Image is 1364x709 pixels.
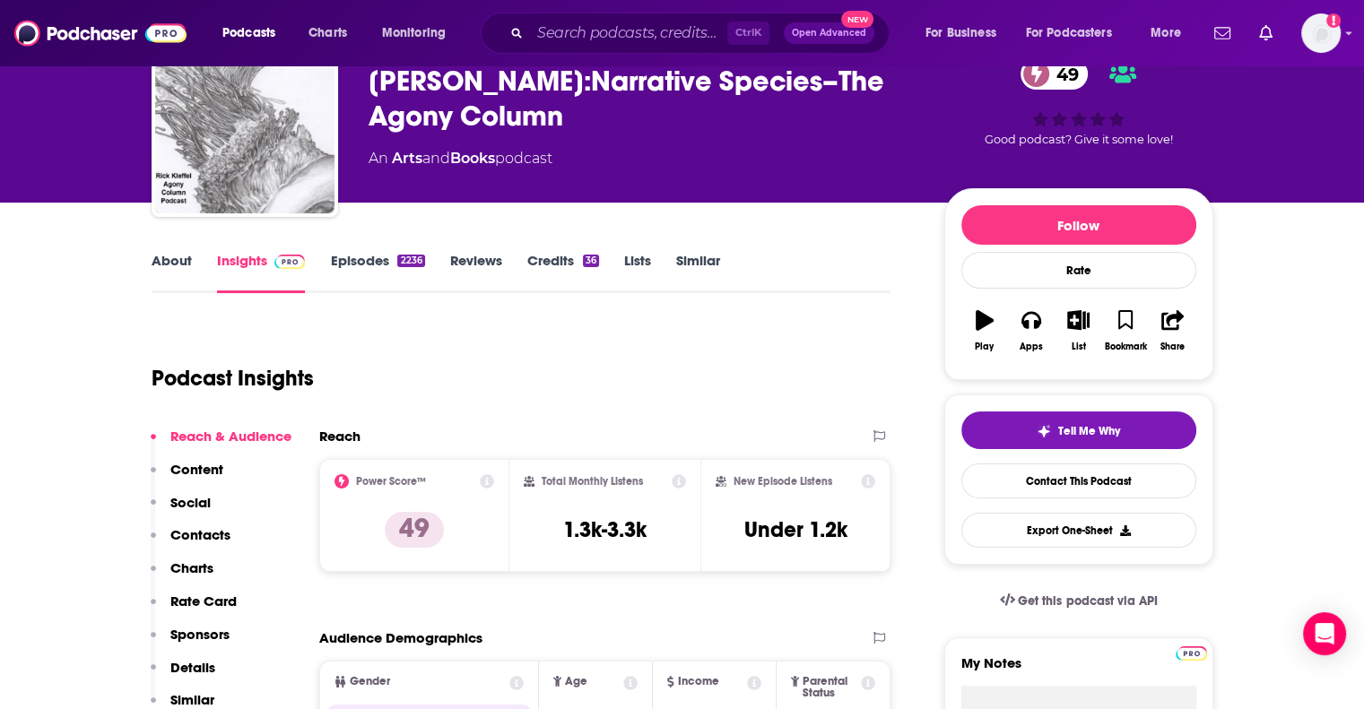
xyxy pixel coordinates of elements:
[210,19,299,48] button: open menu
[385,512,444,548] p: 49
[583,255,599,267] div: 36
[151,494,211,527] button: Social
[1038,58,1088,90] span: 49
[151,592,237,626] button: Rate Card
[744,516,847,543] h3: Under 1.2k
[217,252,306,293] a: InsightsPodchaser Pro
[803,676,858,699] span: Parental Status
[369,19,469,48] button: open menu
[1160,342,1185,352] div: Share
[319,428,361,445] h2: Reach
[369,148,552,169] div: An podcast
[151,428,291,461] button: Reach & Audience
[961,411,1196,449] button: tell me why sparkleTell Me Why
[1072,342,1086,352] div: List
[1303,612,1346,655] div: Open Intercom Messenger
[1026,21,1112,46] span: For Podcasters
[624,252,651,293] a: Lists
[563,516,647,543] h3: 1.3k-3.3k
[1326,13,1341,28] svg: Add a profile image
[1058,424,1120,438] span: Tell Me Why
[170,526,230,543] p: Contacts
[961,463,1196,498] a: Contact This Podcast
[1104,342,1146,352] div: Bookmark
[297,19,358,48] a: Charts
[944,47,1213,158] div: 49Good podcast? Give it some love!
[170,494,211,511] p: Social
[450,150,495,167] a: Books
[222,21,275,46] span: Podcasts
[961,205,1196,245] button: Follow
[792,29,866,38] span: Open Advanced
[170,659,215,676] p: Details
[961,298,1008,363] button: Play
[530,19,727,48] input: Search podcasts, credits, & more...
[676,252,720,293] a: Similar
[170,559,213,576] p: Charts
[170,691,214,708] p: Similar
[155,34,334,213] img: Rick Kleffel:Narrative Species–The Agony Column
[565,676,587,687] span: Age
[1151,21,1181,46] span: More
[841,11,873,28] span: New
[1252,18,1280,48] a: Show notifications dropdown
[170,626,230,643] p: Sponsors
[1207,18,1238,48] a: Show notifications dropdown
[356,475,426,488] h2: Power Score™
[151,626,230,659] button: Sponsors
[1008,298,1055,363] button: Apps
[1020,342,1043,352] div: Apps
[784,22,874,44] button: Open AdvancedNew
[985,133,1173,146] span: Good podcast? Give it some love!
[734,475,832,488] h2: New Episode Listens
[1301,13,1341,53] img: User Profile
[422,150,450,167] span: and
[308,21,347,46] span: Charts
[151,461,223,494] button: Content
[170,592,237,610] p: Rate Card
[151,559,213,592] button: Charts
[1055,298,1101,363] button: List
[152,252,192,293] a: About
[527,252,599,293] a: Credits36
[913,19,1019,48] button: open menu
[727,22,769,45] span: Ctrl K
[397,255,424,267] div: 2236
[170,428,291,445] p: Reach & Audience
[319,629,482,646] h2: Audience Demographics
[1102,298,1149,363] button: Bookmark
[986,579,1172,623] a: Get this podcast via API
[1176,646,1207,661] img: Podchaser Pro
[1018,593,1157,609] span: Get this podcast via API
[1149,298,1195,363] button: Share
[152,365,314,392] h1: Podcast Insights
[678,676,719,687] span: Income
[170,461,223,478] p: Content
[382,21,446,46] span: Monitoring
[498,13,907,54] div: Search podcasts, credits, & more...
[1138,19,1203,48] button: open menu
[151,659,215,692] button: Details
[151,526,230,559] button: Contacts
[350,676,390,687] span: Gender
[1037,424,1051,438] img: tell me why sparkle
[542,475,643,488] h2: Total Monthly Listens
[961,513,1196,548] button: Export One-Sheet
[925,21,996,46] span: For Business
[330,252,424,293] a: Episodes2236
[274,255,306,269] img: Podchaser Pro
[961,654,1196,686] label: My Notes
[961,252,1196,289] div: Rate
[1301,13,1341,53] span: Logged in as mfurr
[975,342,994,352] div: Play
[1176,644,1207,661] a: Pro website
[1301,13,1341,53] button: Show profile menu
[392,150,422,167] a: Arts
[450,252,502,293] a: Reviews
[1021,58,1088,90] a: 49
[1014,19,1138,48] button: open menu
[14,16,187,50] img: Podchaser - Follow, Share and Rate Podcasts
